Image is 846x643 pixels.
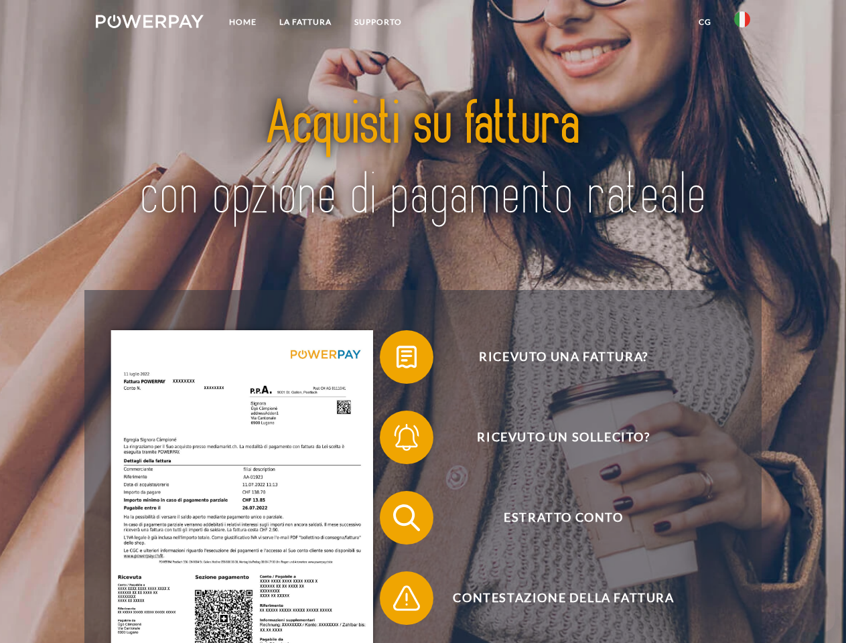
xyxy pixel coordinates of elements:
[399,330,727,384] span: Ricevuto una fattura?
[380,491,728,545] button: Estratto conto
[343,10,413,34] a: Supporto
[687,10,723,34] a: CG
[96,15,204,28] img: logo-powerpay-white.svg
[390,421,423,454] img: qb_bell.svg
[218,10,268,34] a: Home
[390,581,423,615] img: qb_warning.svg
[399,491,727,545] span: Estratto conto
[390,340,423,374] img: qb_bill.svg
[792,589,835,632] iframe: Button to launch messaging window
[268,10,343,34] a: LA FATTURA
[399,571,727,625] span: Contestazione della fattura
[380,330,728,384] button: Ricevuto una fattura?
[128,64,718,257] img: title-powerpay_it.svg
[380,411,728,464] button: Ricevuto un sollecito?
[399,411,727,464] span: Ricevuto un sollecito?
[390,501,423,534] img: qb_search.svg
[734,11,750,27] img: it
[380,571,728,625] button: Contestazione della fattura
